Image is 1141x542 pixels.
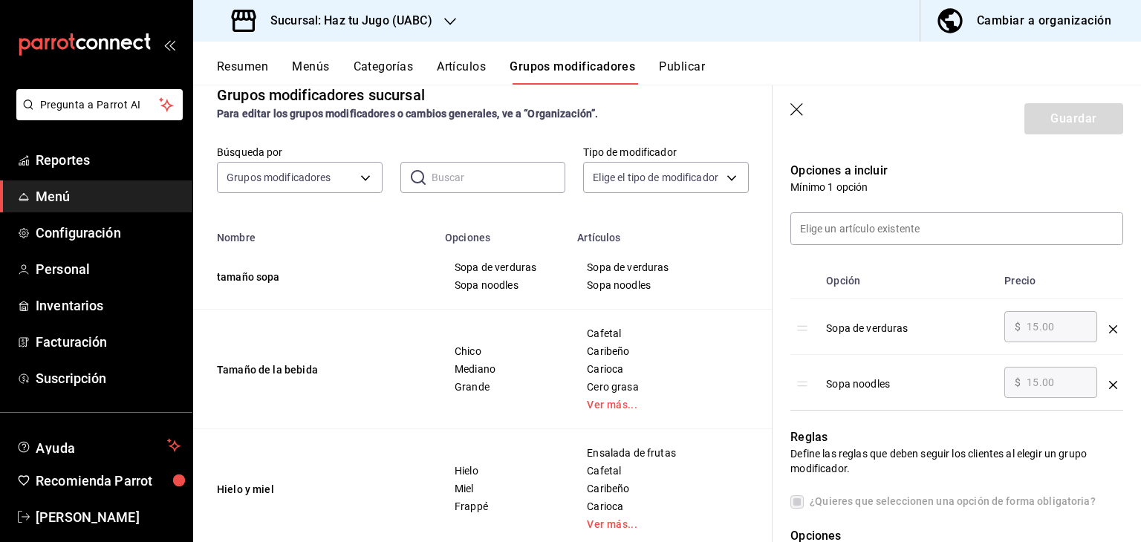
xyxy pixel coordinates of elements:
[587,382,692,392] span: Cero grasa
[1015,321,1021,332] span: $
[217,59,1141,85] div: navigation tabs
[193,223,436,244] th: Nombre
[587,519,692,529] a: Ver más...
[36,471,181,491] span: Recomienda Parrot
[587,399,692,410] a: Ver más...
[998,263,1103,299] th: Precio
[455,483,550,494] span: Miel
[10,108,183,123] a: Pregunta a Parrot AI
[455,262,550,272] span: Sopa de verduras
[36,223,181,243] span: Configuración
[217,84,425,106] div: Grupos modificadores sucursal
[977,10,1111,31] div: Cambiar a organización
[587,448,692,458] span: Ensalada de frutas
[455,364,550,374] span: Mediano
[36,186,181,206] span: Menú
[36,437,161,454] span: Ayuda
[432,163,566,192] input: Buscar
[217,362,395,377] button: Tamaño de la bebida
[587,501,692,512] span: Carioca
[587,346,692,356] span: Caribeño
[292,59,329,85] button: Menús
[826,311,992,336] div: Sopa de verduras
[790,446,1123,476] p: Define las reglas que deben seguir los clientes al elegir un grupo modificador.
[217,108,598,120] strong: Para editar los grupos modificadores o cambios generales, ve a “Organización”.
[437,59,486,85] button: Artículos
[455,280,550,290] span: Sopa noodles
[36,296,181,316] span: Inventarios
[583,147,749,157] label: Tipo de modificador
[804,494,1096,509] span: ¿Quieres que seleccionen una opción de forma obligatoria?
[227,170,331,185] span: Grupos modificadores
[217,270,395,284] button: tamaño sopa
[587,328,692,339] span: Cafetal
[1015,377,1021,388] span: $
[587,466,692,476] span: Cafetal
[455,466,550,476] span: Hielo
[587,280,692,290] span: Sopa noodles
[455,346,550,356] span: Chico
[790,428,1123,446] p: Reglas
[354,59,414,85] button: Categorías
[36,368,181,388] span: Suscripción
[36,150,181,170] span: Reportes
[36,259,181,279] span: Personal
[593,170,718,185] span: Elige el tipo de modificador
[163,39,175,50] button: open_drawer_menu
[568,223,710,244] th: Artículos
[587,364,692,374] span: Carioca
[455,501,550,512] span: Frappé
[16,89,183,120] button: Pregunta a Parrot AI
[455,382,550,392] span: Grande
[790,263,1123,410] table: optionsTable
[217,59,268,85] button: Resumen
[659,59,705,85] button: Publicar
[587,483,692,494] span: Caribeño
[259,12,432,30] h3: Sucursal: Haz tu Jugo (UABC)
[587,262,692,272] span: Sopa de verduras
[217,482,395,497] button: Hielo y miel
[510,59,635,85] button: Grupos modificadores
[36,507,181,527] span: [PERSON_NAME]
[820,263,998,299] th: Opción
[36,332,181,352] span: Facturación
[826,367,992,391] div: Sopa noodles
[217,147,383,157] label: Búsqueda por
[436,223,568,244] th: Opciones
[40,97,160,113] span: Pregunta a Parrot AI
[791,213,1122,244] input: Elige un artículo existente
[790,180,1123,195] p: Mínimo 1 opción
[790,162,1123,180] p: Opciones a incluir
